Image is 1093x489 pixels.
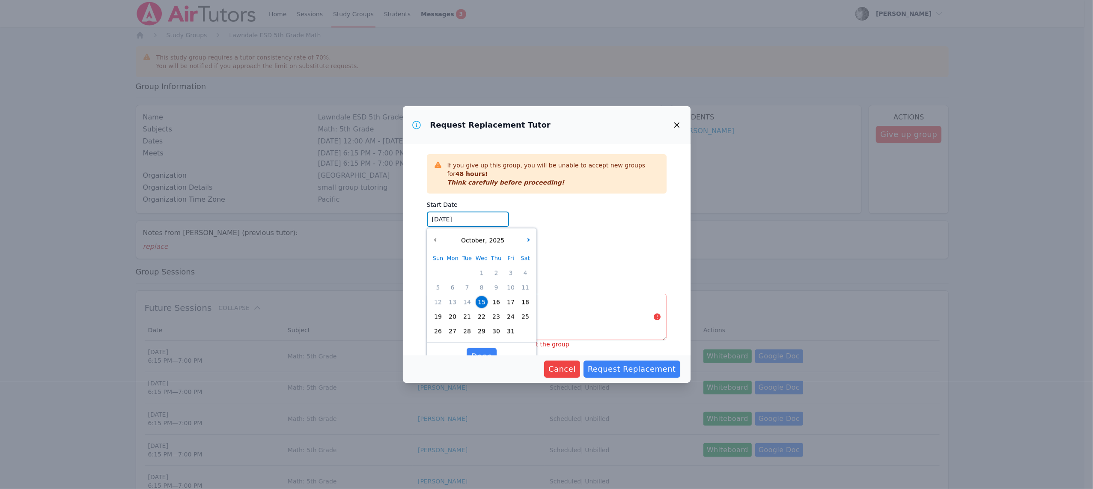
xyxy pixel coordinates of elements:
button: Done [467,348,496,365]
span: 22 [476,310,488,322]
span: 7 [461,281,473,293]
div: Choose Monday October 20 of 2025 [445,309,460,324]
span: 9 [490,281,502,293]
div: Choose Thursday October 23 of 2025 [489,309,503,324]
span: 15 [476,296,488,308]
div: Choose Saturday October 04 of 2025 [518,265,533,280]
div: Choose Sunday October 12 of 2025 [431,295,445,309]
div: Choose Wednesday October 01 of 2025 [474,265,489,280]
span: 48 hours! [456,170,488,177]
span: 17 [505,296,517,308]
div: Choose Thursday October 09 of 2025 [489,280,503,295]
div: Choose Monday October 27 of 2025 [445,324,460,338]
p: If you give up this group, you will be unable to accept new groups for [447,161,660,178]
div: Choose Thursday October 16 of 2025 [489,295,503,309]
div: Thu [489,251,503,265]
span: Request Replacement [588,363,676,375]
div: Choose Wednesday October 15 of 2025 [474,295,489,309]
span: 3 [505,267,517,279]
label: Start Date [427,197,509,210]
span: Done [471,350,492,362]
div: Tue [460,251,474,265]
div: Choose Tuesday October 07 of 2025 [460,280,474,295]
div: Choose Tuesday September 30 of 2025 [460,265,474,280]
span: October [459,237,485,244]
span: 19 [432,310,444,322]
span: 5 [432,281,444,293]
div: Choose Tuesday October 21 of 2025 [460,309,474,324]
span: 10 [505,281,517,293]
div: Sat [518,251,533,265]
div: Choose Wednesday October 22 of 2025 [474,309,489,324]
div: Choose Monday October 06 of 2025 [445,280,460,295]
span: 25 [519,310,531,322]
span: 8 [476,281,488,293]
span: 2025 [487,237,504,244]
div: Choose Saturday October 11 of 2025 [518,280,533,295]
div: Choose Sunday October 05 of 2025 [431,280,445,295]
span: 13 [447,296,459,308]
span: 6 [447,281,459,293]
button: Request Replacement [584,361,680,378]
p: Think carefully before proceeding! [447,178,660,187]
span: 16 [490,296,502,308]
div: Choose Friday October 03 of 2025 [503,265,518,280]
span: 27 [447,325,459,337]
h3: Request Replacement Tutor [430,120,551,130]
div: Choose Thursday October 02 of 2025 [489,265,503,280]
span: 14 [461,296,473,308]
div: Choose Saturday October 25 of 2025 [518,309,533,324]
button: Cancel [544,361,580,378]
span: 21 [461,310,473,322]
div: Choose Saturday November 01 of 2025 [518,324,533,338]
div: Choose Monday September 29 of 2025 [445,265,460,280]
div: Wed [474,251,489,265]
span: 23 [490,310,502,322]
div: Choose Sunday October 26 of 2025 [431,324,445,338]
label: Details [427,280,667,290]
div: Choose Saturday October 18 of 2025 [518,295,533,309]
div: Choose Tuesday October 28 of 2025 [460,324,474,338]
span: 18 [519,296,531,308]
span: 31 [505,325,517,337]
div: Choose Monday October 13 of 2025 [445,295,460,309]
span: 28 [461,325,473,337]
p: Please provide relevant details about the group [427,340,667,349]
div: Choose Friday October 24 of 2025 [503,309,518,324]
div: Fri [503,251,518,265]
span: 30 [490,325,502,337]
div: Choose Wednesday October 08 of 2025 [474,280,489,295]
div: Sun [431,251,445,265]
div: Mon [445,251,460,265]
span: 24 [505,310,517,322]
span: 29 [476,325,488,337]
span: Cancel [548,363,576,375]
div: Choose Friday October 31 of 2025 [503,324,518,338]
div: Choose Wednesday October 29 of 2025 [474,324,489,338]
div: Choose Friday October 10 of 2025 [503,280,518,295]
div: , [459,236,504,245]
div: Choose Sunday October 19 of 2025 [431,309,445,324]
div: Choose Thursday October 30 of 2025 [489,324,503,338]
span: 26 [432,325,444,337]
span: 20 [447,310,459,322]
span: 1 [476,267,488,279]
span: 12 [432,296,444,308]
div: Choose Sunday September 28 of 2025 [431,265,445,280]
span: 4 [519,267,531,279]
div: Choose Friday October 17 of 2025 [503,295,518,309]
div: Choose Tuesday October 14 of 2025 [460,295,474,309]
span: 2 [490,267,502,279]
span: 11 [519,281,531,293]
